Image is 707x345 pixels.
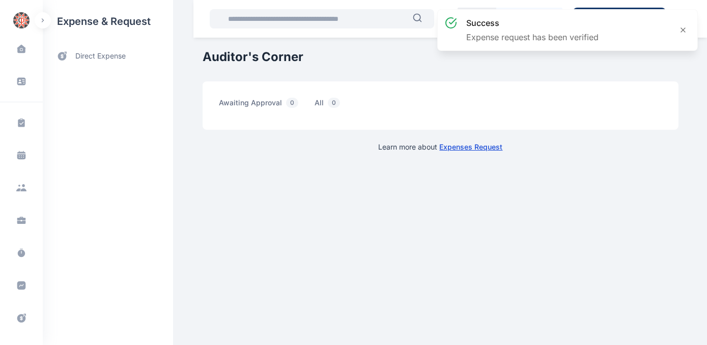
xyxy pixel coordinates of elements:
span: all [315,98,344,113]
span: awaiting approval [219,98,302,113]
span: 0 [286,98,298,108]
span: direct expense [75,51,126,62]
a: awaiting approval0 [219,98,315,113]
h3: success [466,17,599,29]
a: direct expense [43,43,173,70]
a: all0 [315,98,356,113]
span: 0 [328,98,340,108]
p: Expense request has been verified [466,31,599,43]
h1: Auditor's Corner [203,49,678,65]
a: Expenses Request [440,142,503,151]
p: Learn more about [379,142,503,152]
